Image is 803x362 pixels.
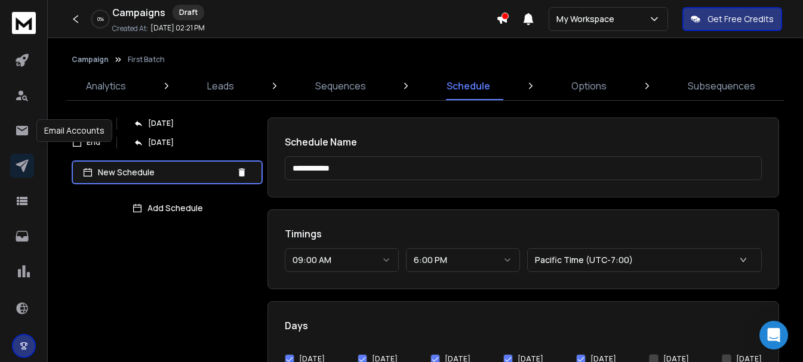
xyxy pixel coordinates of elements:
[564,72,614,100] a: Options
[12,12,36,34] img: logo
[556,13,619,25] p: My Workspace
[112,24,148,33] p: Created At:
[200,72,241,100] a: Leads
[86,79,126,93] p: Analytics
[285,227,762,241] h1: Timings
[97,16,104,23] p: 0 %
[98,166,232,178] p: New Schedule
[285,318,762,333] h1: Days
[682,7,782,31] button: Get Free Credits
[150,23,205,33] p: [DATE] 02:21 PM
[681,72,762,100] a: Subsequences
[72,55,109,64] button: Campaign
[87,138,100,147] p: End
[571,79,607,93] p: Options
[112,5,165,20] h1: Campaigns
[148,119,174,128] p: [DATE]
[759,321,788,349] div: Open Intercom Messenger
[173,5,204,20] div: Draft
[707,13,774,25] p: Get Free Credits
[128,55,165,64] p: First Batch
[439,72,497,100] a: Schedule
[148,138,174,147] p: [DATE]
[36,119,112,142] div: Email Accounts
[308,72,373,100] a: Sequences
[447,79,490,93] p: Schedule
[85,119,103,128] p: Start
[688,79,755,93] p: Subsequences
[406,248,520,272] button: 6:00 PM
[207,79,234,93] p: Leads
[535,254,638,266] p: Pacific Time (UTC-7:00)
[79,72,133,100] a: Analytics
[285,248,399,272] button: 09:00 AM
[72,196,263,220] button: Add Schedule
[285,135,762,149] h1: Schedule Name
[315,79,366,93] p: Sequences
